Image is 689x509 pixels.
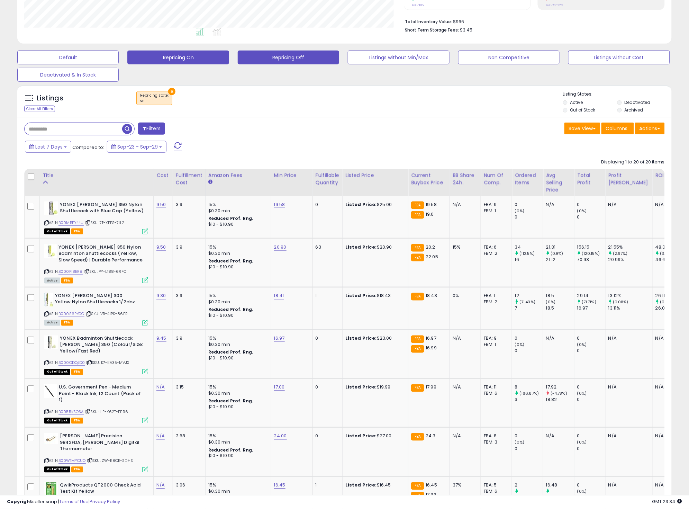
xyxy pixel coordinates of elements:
div: 7 [515,305,543,312]
div: 16.48 [546,482,574,489]
div: N/A [608,336,647,342]
a: 16.45 [274,482,285,489]
div: FBM: 1 [484,342,507,348]
div: 0 [316,384,337,391]
div: 0 [577,433,605,439]
div: Clear All Filters [24,106,55,112]
a: B000S6PKCO [58,311,84,317]
span: All listings that are currently out of stock and unavailable for purchase on Amazon [44,229,70,234]
span: 17.99 [426,384,437,391]
li: $966 [405,17,660,25]
small: Prev: 52.22% [545,3,563,7]
span: Columns [606,125,628,132]
span: 19.58 [426,201,437,208]
div: N/A [608,482,647,489]
div: 15% [208,482,266,489]
span: | SKU: 7T-XEFS-7IL2 [85,220,124,225]
div: Fulfillable Quantity [316,172,339,186]
div: Current Buybox Price [411,172,447,186]
div: 156.15 [577,244,605,250]
div: 15% [208,433,266,439]
div: 18.5 [546,305,574,312]
div: Cost [156,172,170,179]
div: 0 [515,202,543,208]
div: 21.12 [546,257,574,263]
label: Deactivated [625,99,651,105]
a: 17.00 [274,384,285,391]
div: Total Profit [577,172,602,186]
div: 26.07% [655,305,683,312]
label: Archived [625,107,643,113]
span: 18.43 [426,293,437,299]
div: 0 [515,446,543,452]
div: N/A [655,336,678,342]
div: Displaying 1 to 20 of 20 items [601,159,665,166]
div: Min Price [274,172,310,179]
div: FBA: 11 [484,384,507,391]
div: 3.15 [176,384,200,391]
span: FBA [61,320,73,326]
small: (71.43%) [519,300,535,305]
small: FBA [411,482,424,490]
b: [PERSON_NAME] Precision 9842FDA, [PERSON_NAME] Digital Thermometer [60,433,144,454]
span: 16.99 [426,345,437,351]
div: 3.9 [176,336,200,342]
div: $10 - $10.90 [208,404,266,410]
span: | SKU: ZW-E8CE-SDHS [87,458,133,464]
div: ASIN: [44,293,148,325]
div: Num of Comp. [484,172,509,186]
div: $23.00 [345,336,403,342]
div: 0 [515,433,543,439]
div: Ordered Items [515,172,540,186]
a: 9.30 [156,293,166,300]
span: | SKU: VR-4IPS-86ER [85,311,128,317]
div: N/A [546,433,569,439]
h5: Listings [37,93,63,103]
div: 0 [577,202,605,208]
div: ASIN: [44,384,148,423]
button: Actions [635,123,665,134]
span: | SKU: HE-K62T-EE96 [85,409,128,415]
div: FBM: 2 [484,299,507,305]
span: | SKU: PY-L188-6RFO [84,269,126,274]
small: (120.15%) [582,251,600,256]
div: FBM: 6 [484,391,507,397]
span: 24.3 [426,433,436,439]
div: N/A [453,384,475,391]
small: FBA [411,244,424,252]
a: B000FI8ER8 [58,269,83,275]
span: $3.45 [460,27,472,33]
div: 0 [316,202,337,208]
div: 0 [515,336,543,342]
a: 9.45 [156,335,166,342]
div: Fulfillment Cost [176,172,202,186]
div: Title [43,172,151,179]
div: FBA: 8 [484,433,507,439]
small: (0%) [515,208,525,214]
b: Short Term Storage Fees: [405,27,459,33]
div: $18.43 [345,293,403,299]
a: B0055KSO3A [58,409,84,415]
small: (0%) [546,300,556,305]
span: All listings currently available for purchase on Amazon [44,320,60,326]
div: $0.30 min [208,391,266,397]
small: FBA [411,345,424,353]
small: (0%) [577,391,587,396]
div: N/A [655,202,678,208]
small: (0.9%) [551,251,563,256]
img: 41wIW5i18mL._SL40_.jpg [44,202,58,215]
div: 48.34% [655,244,683,250]
div: N/A [546,202,569,208]
div: 3.9 [176,202,200,208]
div: 0 [515,214,543,220]
div: $27.00 [345,433,403,439]
div: FBM: 3 [484,439,507,446]
img: 51UAa-k35oL._SL40_.jpg [44,482,58,496]
b: Total Inventory Value: [405,19,452,25]
a: B000ODQJD0 [58,360,85,366]
div: $10 - $10.90 [208,356,266,361]
div: 26.11% [655,293,683,299]
div: ASIN: [44,202,148,234]
div: 15% [208,202,266,208]
span: 16.97 [426,335,437,342]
